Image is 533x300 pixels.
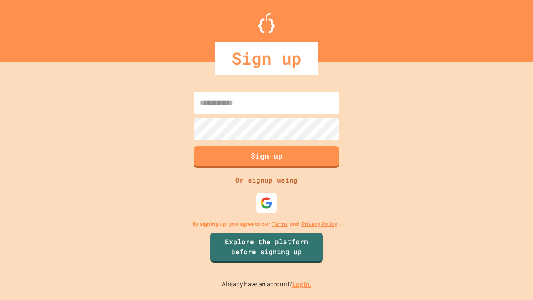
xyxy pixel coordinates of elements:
[222,279,311,290] p: Already have an account?
[292,280,311,289] a: Log in.
[215,42,318,75] div: Sign up
[194,146,339,167] button: Sign up
[260,197,273,209] img: google-icon.svg
[258,12,275,33] img: Logo.svg
[192,220,341,228] p: By signing up, you agree to our and .
[301,220,337,228] a: Privacy Policy
[272,220,288,228] a: Terms
[210,232,323,262] a: Explore the platform before signing up
[233,175,300,185] div: Or signup using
